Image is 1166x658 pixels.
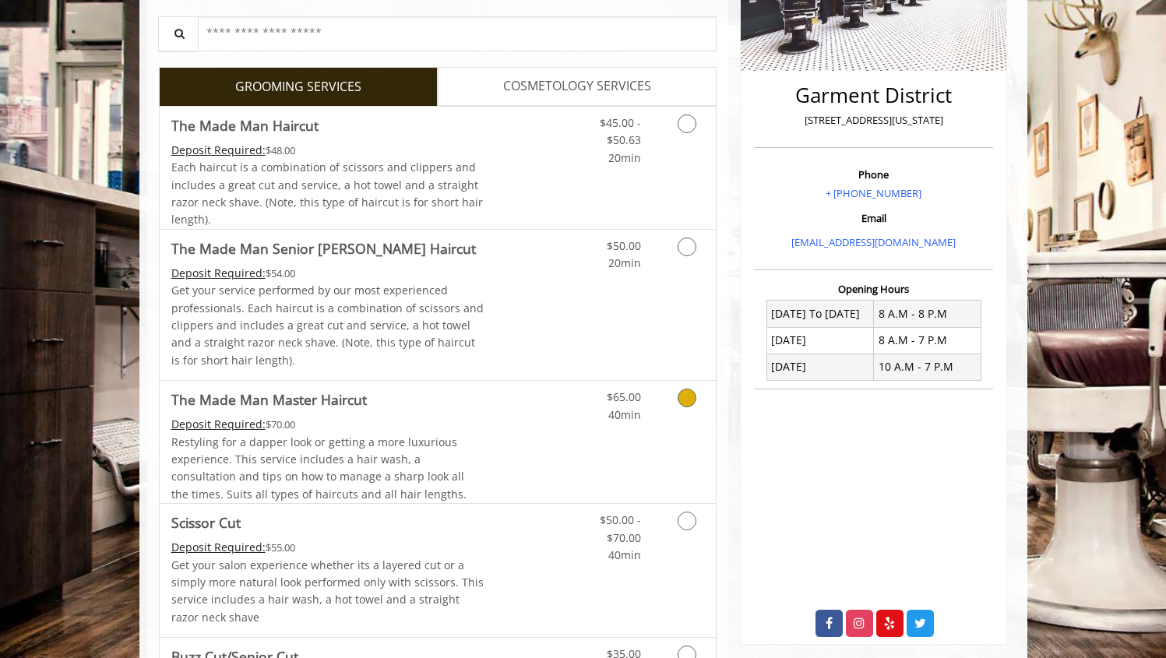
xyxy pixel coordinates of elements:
[171,557,484,627] p: Get your salon experience whether its a layered cut or a simply more natural look performed only ...
[874,354,981,380] td: 10 A.M - 7 P.M
[171,416,484,433] div: $70.00
[171,512,241,533] b: Scissor Cut
[826,186,921,200] a: + [PHONE_NUMBER]
[171,417,266,431] span: This service needs some Advance to be paid before we block your appointment
[607,238,641,253] span: $50.00
[171,540,266,554] span: This service needs some Advance to be paid before we block your appointment
[171,143,266,157] span: This service needs some Advance to be paid before we block your appointment
[600,115,641,147] span: $45.00 - $50.63
[608,547,641,562] span: 40min
[171,389,367,410] b: The Made Man Master Haircut
[758,169,989,180] h3: Phone
[758,84,989,107] h2: Garment District
[758,213,989,223] h3: Email
[171,266,266,280] span: This service needs some Advance to be paid before we block your appointment
[600,512,641,544] span: $50.00 - $70.00
[171,282,484,369] p: Get your service performed by our most experienced professionals. Each haircut is a combination o...
[758,112,989,128] p: [STREET_ADDRESS][US_STATE]
[791,235,956,249] a: [EMAIL_ADDRESS][DOMAIN_NAME]
[608,150,641,165] span: 20min
[608,255,641,270] span: 20min
[607,389,641,404] span: $65.00
[235,77,361,97] span: GROOMING SERVICES
[608,407,641,422] span: 40min
[766,354,874,380] td: [DATE]
[171,238,476,259] b: The Made Man Senior [PERSON_NAME] Haircut
[171,539,484,556] div: $55.00
[874,301,981,327] td: 8 A.M - 8 P.M
[171,160,483,227] span: Each haircut is a combination of scissors and clippers and includes a great cut and service, a ho...
[171,265,484,282] div: $54.00
[874,327,981,354] td: 8 A.M - 7 P.M
[171,142,484,159] div: $48.00
[754,283,993,294] h3: Opening Hours
[503,76,651,97] span: COSMETOLOGY SERVICES
[766,301,874,327] td: [DATE] To [DATE]
[171,435,467,501] span: Restyling for a dapper look or getting a more luxurious experience. This service includes a hair ...
[171,114,319,136] b: The Made Man Haircut
[766,327,874,354] td: [DATE]
[158,16,199,51] button: Service Search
